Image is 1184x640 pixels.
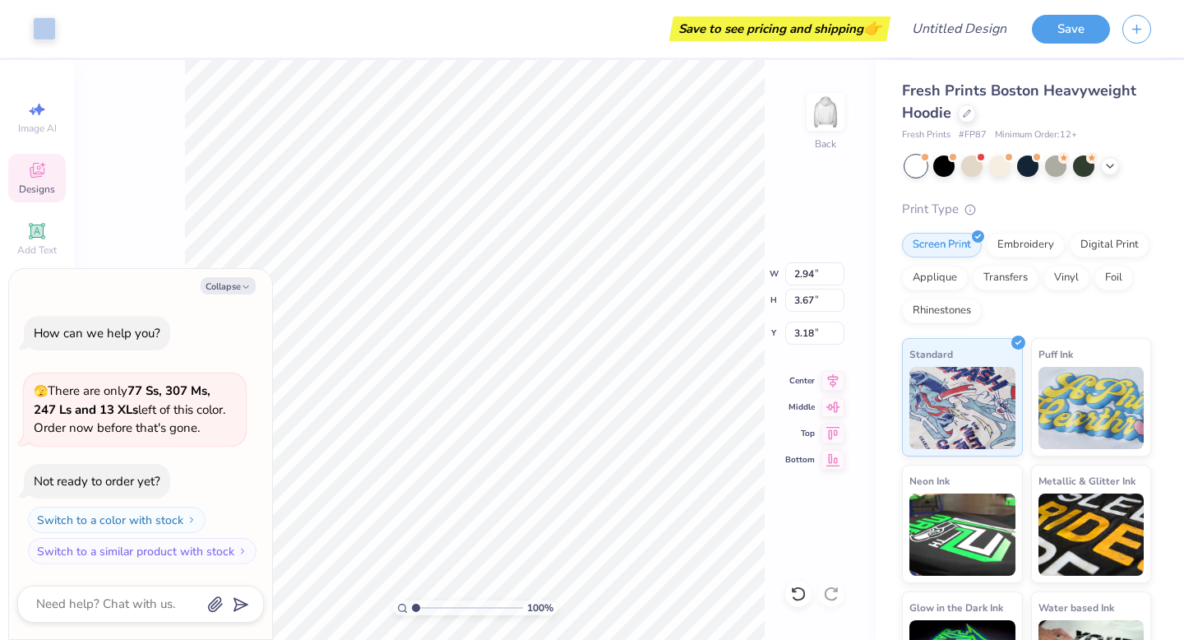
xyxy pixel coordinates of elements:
img: Puff Ink [1038,367,1145,449]
div: Digital Print [1070,233,1149,257]
span: Center [785,375,815,387]
span: Add Text [17,243,57,257]
span: Minimum Order: 12 + [995,128,1077,142]
span: Standard [909,346,953,363]
div: Back [815,137,836,151]
img: Back [809,95,842,128]
span: Designs [19,183,55,196]
button: Collapse [201,277,256,294]
img: Standard [909,367,1015,449]
span: There are only left of this color. Order now before that's gone. [34,383,225,436]
span: Neon Ink [909,472,950,489]
span: # FP87 [959,128,987,142]
button: Save [1032,15,1110,44]
button: Switch to a similar product with stock [28,538,257,564]
div: Rhinestones [902,299,982,323]
div: Foil [1094,266,1133,290]
div: Not ready to order yet? [34,473,160,489]
button: Switch to a color with stock [28,507,206,533]
img: Metallic & Glitter Ink [1038,494,1145,576]
div: Screen Print [902,233,982,257]
div: Embroidery [987,233,1065,257]
img: Neon Ink [909,494,1015,576]
span: Fresh Prints Boston Heavyweight Hoodie [902,81,1136,123]
span: 👉 [863,18,881,38]
span: Top [785,428,815,439]
strong: 77 Ss, 307 Ms, 247 Ls and 13 XLs [34,383,210,418]
div: Save to see pricing and shipping [673,16,886,41]
div: Vinyl [1043,266,1089,290]
span: Glow in the Dark Ink [909,599,1003,616]
span: 🫣 [34,383,48,399]
img: Switch to a similar product with stock [238,546,247,556]
div: Transfers [973,266,1038,290]
span: Water based Ink [1038,599,1114,616]
div: Print Type [902,200,1151,219]
input: Untitled Design [899,12,1020,45]
span: Image AI [18,122,57,135]
span: Metallic & Glitter Ink [1038,472,1135,489]
span: 100 % [527,601,553,615]
div: How can we help you? [34,325,160,341]
div: Applique [902,266,968,290]
img: Switch to a color with stock [187,515,197,525]
span: Middle [785,401,815,413]
span: Fresh Prints [902,128,950,142]
span: Puff Ink [1038,346,1073,363]
span: Bottom [785,454,815,466]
